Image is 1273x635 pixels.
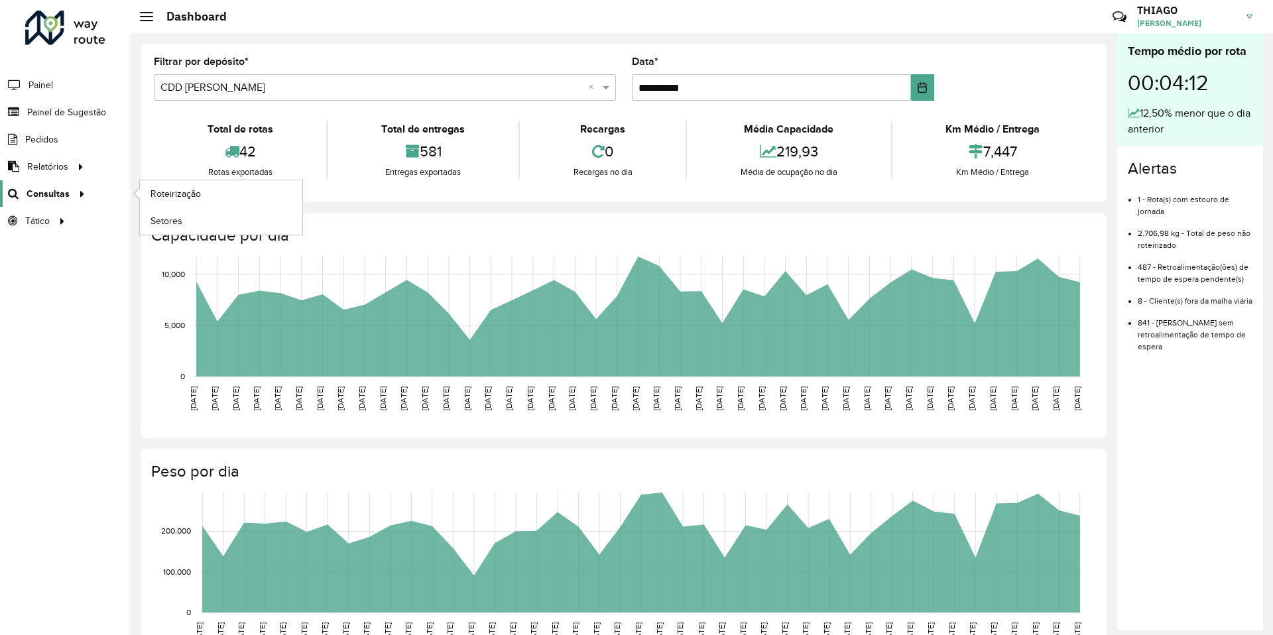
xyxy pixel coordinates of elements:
[399,386,408,410] text: [DATE]
[442,386,450,410] text: [DATE]
[588,80,599,95] span: Clear all
[757,386,766,410] text: [DATE]
[1128,60,1252,105] div: 00:04:12
[1073,386,1081,410] text: [DATE]
[483,386,492,410] text: [DATE]
[29,78,53,92] span: Painel
[331,121,515,137] div: Total de entregas
[1138,307,1252,353] li: 841 - [PERSON_NAME] sem retroalimentação de tempo de espera
[896,121,1090,137] div: Km Médio / Entrega
[316,386,324,410] text: [DATE]
[27,187,70,201] span: Consultas
[153,9,227,24] h2: Dashboard
[523,166,682,179] div: Recargas no dia
[631,386,640,410] text: [DATE]
[151,226,1093,245] h4: Capacidade por dia
[1138,184,1252,217] li: 1 - Rota(s) com estouro de jornada
[273,386,282,410] text: [DATE]
[157,121,323,137] div: Total de rotas
[799,386,808,410] text: [DATE]
[154,54,249,70] label: Filtrar por depósito
[157,166,323,179] div: Rotas exportadas
[904,386,913,410] text: [DATE]
[736,386,745,410] text: [DATE]
[673,386,682,410] text: [DATE]
[1128,105,1252,137] div: 12,50% menor que o dia anterior
[652,386,660,410] text: [DATE]
[505,386,513,410] text: [DATE]
[589,386,597,410] text: [DATE]
[140,180,302,207] a: Roteirização
[1030,386,1039,410] text: [DATE]
[180,372,185,380] text: 0
[778,386,787,410] text: [DATE]
[967,386,976,410] text: [DATE]
[896,166,1090,179] div: Km Médio / Entrega
[231,386,240,410] text: [DATE]
[690,137,887,166] div: 219,93
[162,270,185,278] text: 10,000
[357,386,366,410] text: [DATE]
[610,386,619,410] text: [DATE]
[210,386,219,410] text: [DATE]
[27,105,106,119] span: Painel de Sugestão
[379,386,387,410] text: [DATE]
[25,133,58,146] span: Pedidos
[151,462,1093,481] h4: Peso por dia
[523,137,682,166] div: 0
[1138,251,1252,285] li: 487 - Retroalimentação(ões) de tempo de espera pendente(s)
[1138,217,1252,251] li: 2.706,98 kg - Total de peso não roteirizado
[1137,17,1237,29] span: [PERSON_NAME]
[946,386,955,410] text: [DATE]
[911,74,934,101] button: Choose Date
[526,386,534,410] text: [DATE]
[690,121,887,137] div: Média Capacidade
[189,386,198,410] text: [DATE]
[331,137,515,166] div: 581
[841,386,850,410] text: [DATE]
[690,166,887,179] div: Média de ocupação no dia
[1128,159,1252,178] h4: Alertas
[568,386,576,410] text: [DATE]
[157,137,323,166] div: 42
[715,386,723,410] text: [DATE]
[151,187,201,201] span: Roteirização
[463,386,471,410] text: [DATE]
[161,527,191,536] text: 200,000
[926,386,934,410] text: [DATE]
[140,207,302,234] a: Setores
[151,214,182,228] span: Setores
[25,214,50,228] span: Tático
[1052,386,1060,410] text: [DATE]
[294,386,303,410] text: [DATE]
[523,121,682,137] div: Recargas
[694,386,703,410] text: [DATE]
[186,608,191,616] text: 0
[27,160,68,174] span: Relatórios
[331,166,515,179] div: Entregas exportadas
[989,386,997,410] text: [DATE]
[1105,3,1134,31] a: Contato Rápido
[336,386,345,410] text: [DATE]
[896,137,1090,166] div: 7,447
[1010,386,1018,410] text: [DATE]
[164,321,185,329] text: 5,000
[163,567,191,576] text: 100,000
[420,386,429,410] text: [DATE]
[883,386,892,410] text: [DATE]
[1128,42,1252,60] div: Tempo médio por rota
[1137,4,1237,17] h3: THIAGO
[252,386,261,410] text: [DATE]
[1138,285,1252,307] li: 8 - Cliente(s) fora da malha viária
[863,386,871,410] text: [DATE]
[820,386,829,410] text: [DATE]
[547,386,556,410] text: [DATE]
[632,54,658,70] label: Data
